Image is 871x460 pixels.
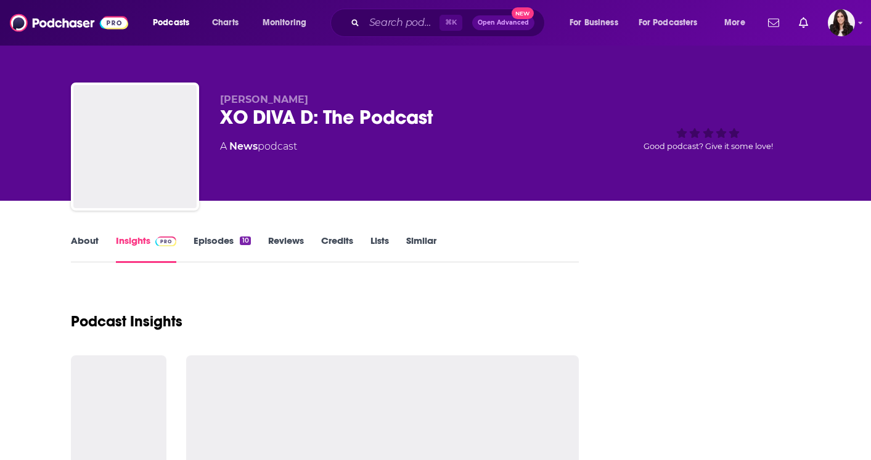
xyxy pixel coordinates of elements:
span: [PERSON_NAME] [220,94,308,105]
span: Charts [212,14,239,31]
button: open menu [144,13,205,33]
a: Lists [370,235,389,263]
img: User Profile [828,9,855,36]
button: Open AdvancedNew [472,15,534,30]
span: New [512,7,534,19]
div: Good podcast? Give it some love! [616,94,801,170]
h1: Podcast Insights [71,312,182,331]
a: Show notifications dropdown [763,12,784,33]
span: Monitoring [263,14,306,31]
a: Credits [321,235,353,263]
button: open menu [254,13,322,33]
a: Show notifications dropdown [794,12,813,33]
button: open menu [561,13,634,33]
a: Similar [406,235,436,263]
span: More [724,14,745,31]
span: Logged in as RebeccaShapiro [828,9,855,36]
a: Charts [204,13,246,33]
a: InsightsPodchaser Pro [116,235,177,263]
a: Episodes10 [194,235,250,263]
a: About [71,235,99,263]
span: For Business [570,14,618,31]
img: Podchaser - Follow, Share and Rate Podcasts [10,11,128,34]
button: Show profile menu [828,9,855,36]
input: Search podcasts, credits, & more... [364,13,440,33]
button: open menu [631,13,716,33]
span: ⌘ K [440,15,462,31]
span: For Podcasters [639,14,698,31]
span: Podcasts [153,14,189,31]
span: Good podcast? Give it some love! [644,142,773,151]
div: Search podcasts, credits, & more... [342,9,557,37]
a: Reviews [268,235,304,263]
img: Podchaser Pro [155,236,177,246]
div: 10 [240,236,250,245]
a: News [229,140,258,152]
div: A podcast [220,139,297,154]
button: open menu [716,13,761,33]
span: Open Advanced [478,20,529,26]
